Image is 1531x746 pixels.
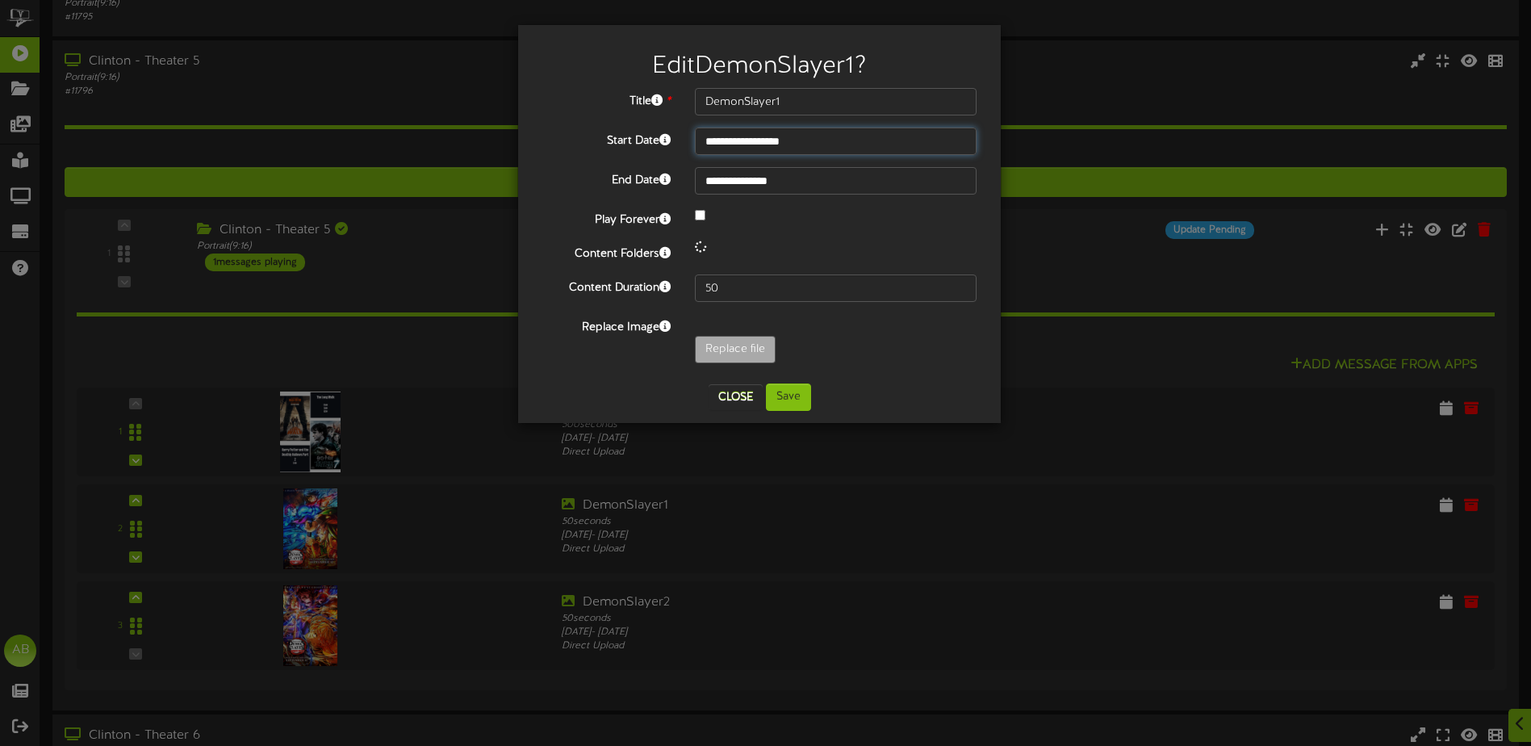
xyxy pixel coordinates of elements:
[530,314,683,336] label: Replace Image
[530,275,683,296] label: Content Duration
[542,53,977,80] h2: Edit DemonSlayer1 ?
[695,275,977,302] input: 15
[530,207,683,228] label: Play Forever
[530,167,683,189] label: End Date
[766,383,811,411] button: Save
[530,88,683,110] label: Title
[530,241,683,262] label: Content Folders
[530,128,683,149] label: Start Date
[695,88,977,115] input: Title
[709,384,763,410] button: Close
